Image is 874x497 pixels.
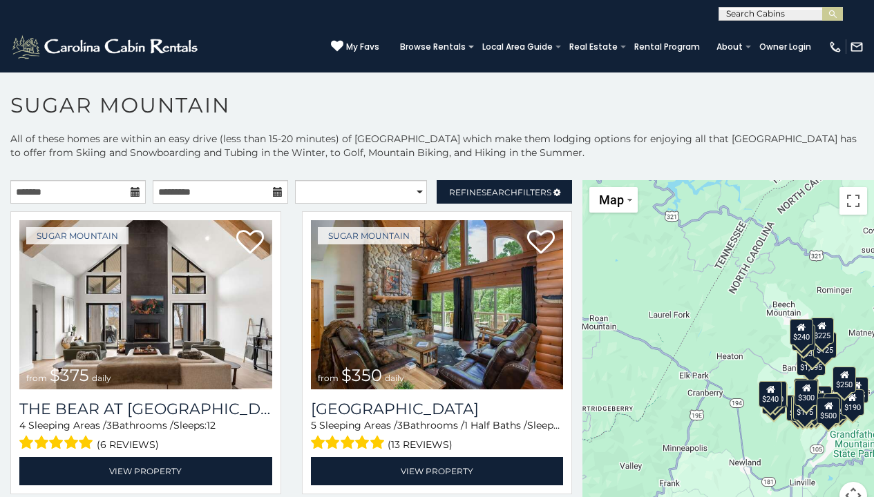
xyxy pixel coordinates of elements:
[393,37,473,57] a: Browse Rentals
[92,373,111,383] span: daily
[850,40,864,54] img: mail-regular-white.png
[800,396,824,422] div: $350
[10,33,202,61] img: White-1-2.png
[790,319,813,345] div: $240
[795,379,818,405] div: $300
[311,400,564,418] h3: Grouse Moor Lodge
[311,220,564,389] img: Grouse Moor Lodge
[19,400,272,418] a: The Bear At [GEOGRAPHIC_DATA]
[449,187,551,197] span: Refine Filters
[817,398,841,424] div: $500
[311,457,564,485] a: View Property
[19,419,26,431] span: 4
[527,228,555,257] a: Add to favorites
[752,37,818,57] a: Owner Login
[762,387,786,413] div: $355
[791,395,815,421] div: $155
[589,187,638,213] button: Change map style
[318,373,339,383] span: from
[627,37,707,57] a: Rental Program
[207,419,216,431] span: 12
[846,377,869,403] div: $155
[793,394,817,420] div: $175
[385,373,404,383] span: daily
[331,40,379,54] a: My Favs
[397,419,403,431] span: 3
[801,335,824,361] div: $350
[236,228,264,257] a: Add to favorites
[311,220,564,389] a: Grouse Moor Lodge from $350 daily
[19,220,272,389] a: The Bear At Sugar Mountain from $375 daily
[388,436,453,454] span: (13 reviews)
[311,400,564,418] a: [GEOGRAPHIC_DATA]
[50,365,89,385] span: $375
[828,40,842,54] img: phone-regular-white.png
[797,349,826,376] div: $1,095
[106,419,112,431] span: 3
[814,332,837,358] div: $125
[26,227,129,244] a: Sugar Mountain
[19,220,272,389] img: The Bear At Sugar Mountain
[824,393,848,420] div: $195
[795,378,818,405] div: $190
[841,389,864,415] div: $190
[464,419,527,431] span: 1 Half Baths /
[26,373,47,383] span: from
[808,386,832,412] div: $200
[482,187,517,197] span: Search
[599,193,624,207] span: Map
[833,366,856,392] div: $250
[97,436,159,454] span: (6 reviews)
[710,37,750,57] a: About
[759,380,782,407] div: $240
[560,419,569,431] span: 12
[341,365,382,385] span: $350
[475,37,560,57] a: Local Area Guide
[311,418,564,454] div: Sleeping Areas / Bathrooms / Sleeps:
[318,227,420,244] a: Sugar Mountain
[437,180,572,204] a: RefineSearchFilters
[810,318,834,344] div: $225
[19,457,272,485] a: View Property
[19,400,272,418] h3: The Bear At Sugar Mountain
[19,418,272,454] div: Sleeping Areas / Bathrooms / Sleeps:
[562,37,625,57] a: Real Estate
[792,324,816,350] div: $170
[311,419,316,431] span: 5
[839,187,867,215] button: Toggle fullscreen view
[346,41,379,53] span: My Favs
